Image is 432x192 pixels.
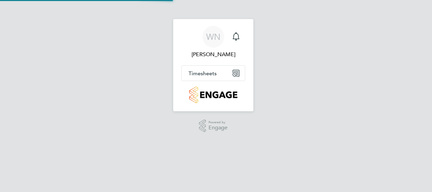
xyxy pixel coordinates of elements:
a: WN[PERSON_NAME] [181,26,245,59]
img: countryside-properties-logo-retina.png [189,86,237,103]
span: William Norris [181,50,245,59]
a: Powered byEngage [199,119,228,132]
button: Timesheets [182,66,245,81]
span: WN [206,32,220,41]
span: Timesheets [188,70,217,77]
a: Go to home page [181,86,245,103]
nav: Main navigation [173,19,253,111]
span: Powered by [209,119,228,125]
span: Engage [209,125,228,131]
